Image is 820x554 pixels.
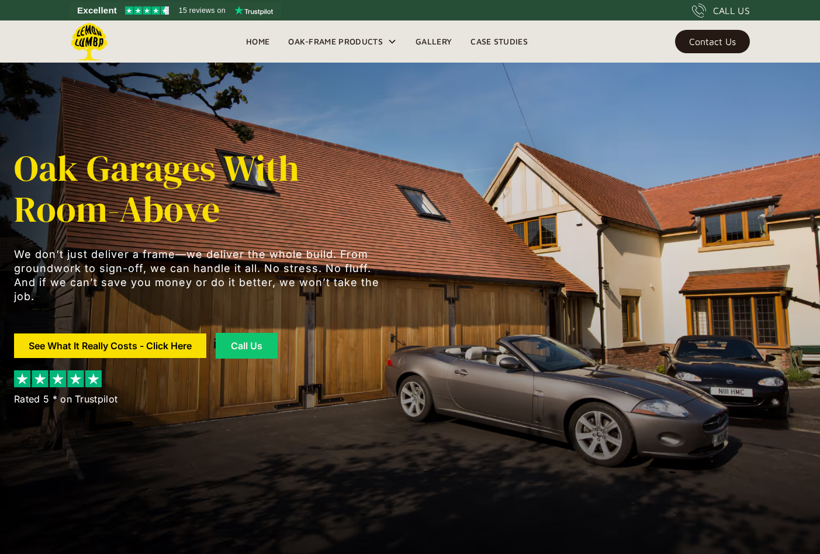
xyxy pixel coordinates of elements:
a: Call Us [216,333,278,359]
span: Excellent [77,4,117,18]
a: Contact Us [675,30,750,53]
div: Oak-Frame Products [288,35,383,49]
div: CALL US [713,4,750,18]
p: We don’t just deliver a frame—we deliver the whole build. From groundwork to sign-off, we can han... [14,247,388,304]
a: Home [237,33,279,50]
a: CALL US [692,4,750,18]
a: See What It Really Costs - Click Here [14,333,206,358]
img: Trustpilot logo [234,6,273,15]
div: Contact Us [689,37,736,46]
a: See Lemon Lumba reviews on Trustpilot [70,2,281,19]
div: Call Us [230,341,263,350]
img: Trustpilot 4.5 stars [125,6,169,15]
a: Gallery [406,33,461,50]
span: 15 reviews on [179,4,226,18]
div: Oak-Frame Products [279,20,406,63]
div: Rated 5 * on Trustpilot [14,392,117,406]
a: Case Studies [461,33,537,50]
h1: Oak Garages with Room-Above [14,148,388,230]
